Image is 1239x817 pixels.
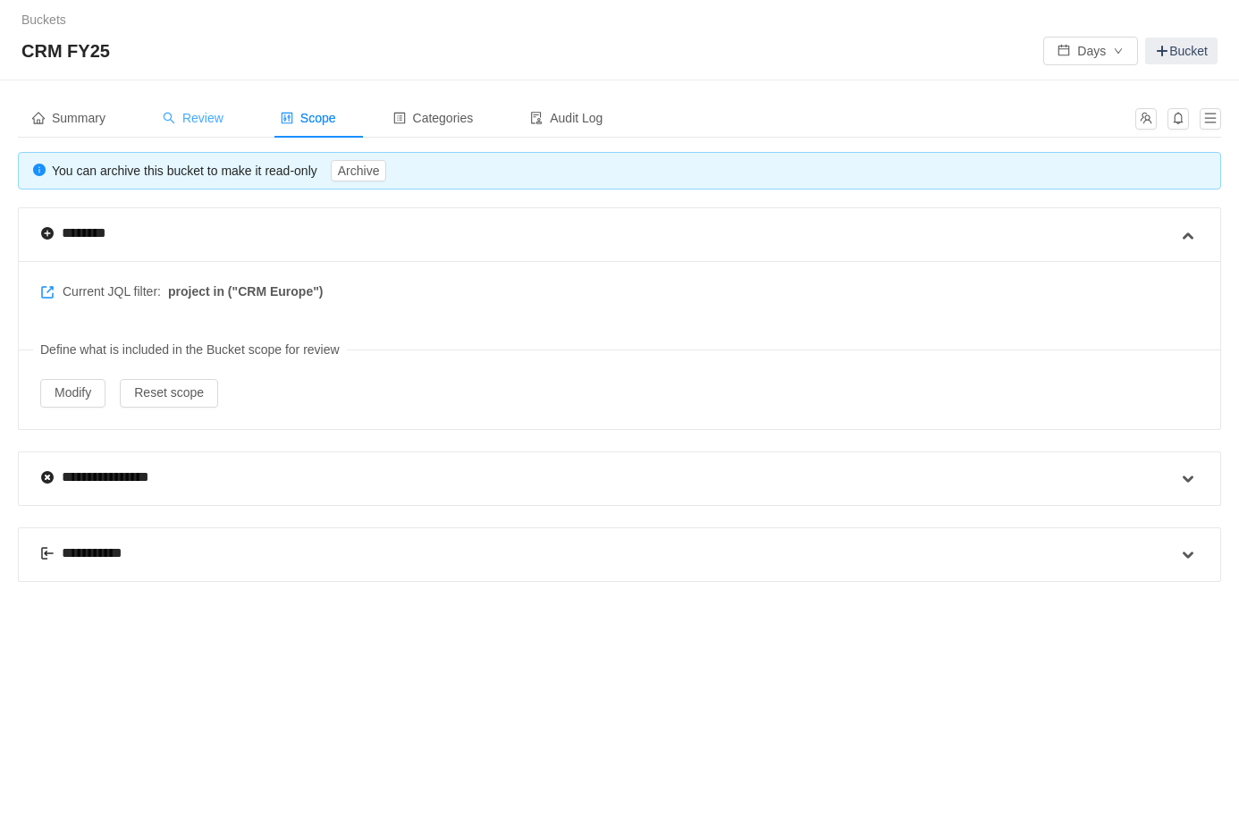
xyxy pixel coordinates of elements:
i: icon: search [163,112,175,124]
span: Scope [281,111,336,125]
a: Bucket [1145,38,1218,64]
button: icon: calendarDaysicon: down [1043,37,1138,65]
button: Modify [40,379,105,408]
span: Categories [393,111,474,125]
i: icon: control [281,112,293,124]
button: icon: bell [1167,108,1189,130]
button: icon: menu [1200,108,1221,130]
span: Define what is included in the Bucket scope for review [33,333,347,366]
button: Archive [331,160,387,181]
span: project in ("CRM Europe") [168,282,324,301]
i: icon: info-circle [33,164,46,176]
span: CRM FY25 [21,37,121,65]
i: icon: audit [530,112,543,124]
i: icon: home [32,112,45,124]
span: Summary [32,111,105,125]
button: Reset scope [120,379,218,408]
span: Review [163,111,223,125]
span: Audit Log [530,111,603,125]
a: Buckets [21,13,66,27]
span: Current JQL filter: [40,282,323,301]
button: icon: team [1135,108,1157,130]
span: You can archive this bucket to make it read-only [52,164,386,178]
i: icon: profile [393,112,406,124]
